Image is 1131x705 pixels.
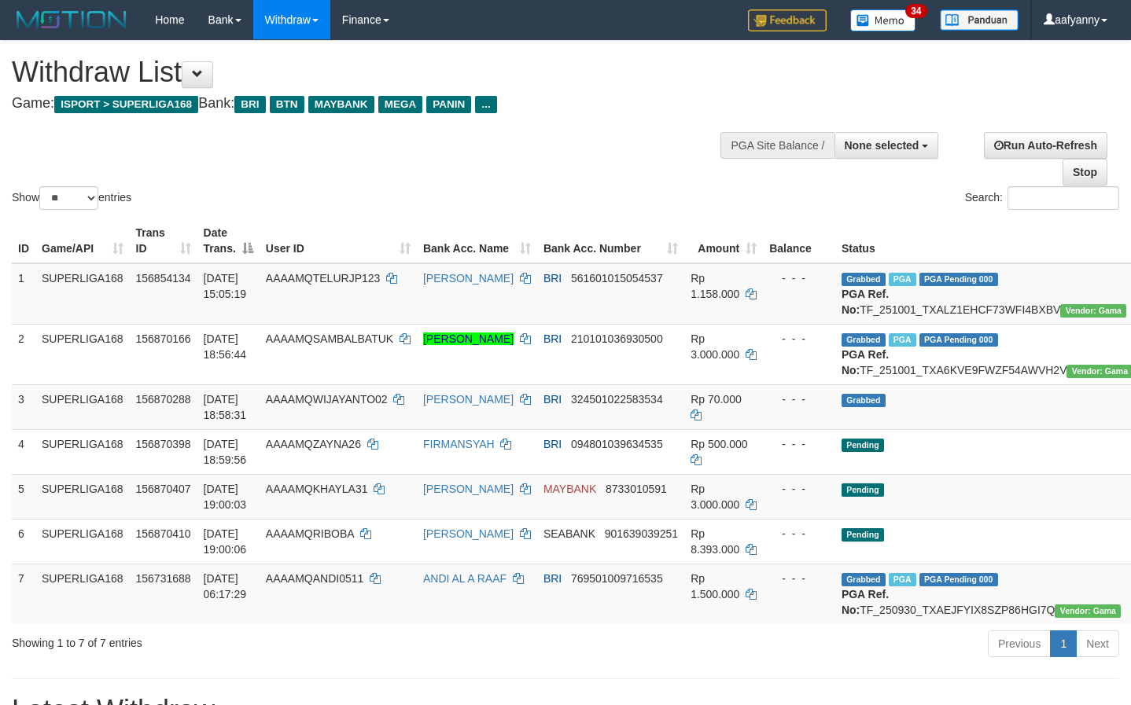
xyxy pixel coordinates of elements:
[919,573,998,586] span: PGA Pending
[204,483,247,511] span: [DATE] 19:00:03
[136,332,191,345] span: 156870166
[260,218,417,263] th: User ID: activate to sort column ascending
[1055,604,1121,618] span: Vendor URL: https://trx31.1velocity.biz
[426,96,471,113] span: PANIN
[423,272,514,285] a: [PERSON_NAME]
[136,527,191,540] span: 156870410
[543,527,595,540] span: SEABANK
[543,332,562,345] span: BRI
[266,483,368,495] span: AAAAMQKHAYLA31
[842,273,886,286] span: Grabbed
[1060,304,1126,318] span: Vendor URL: https://trx31.1velocity.biz
[12,324,35,384] td: 2
[691,272,739,300] span: Rp 1.158.000
[571,332,663,345] span: Copy 210101036930500 to clipboard
[12,186,131,210] label: Show entries
[35,429,130,474] td: SUPERLIGA168
[537,218,684,263] th: Bank Acc. Number: activate to sort column ascending
[842,394,886,407] span: Grabbed
[769,436,829,452] div: - - -
[769,391,829,407] div: - - -
[12,519,35,564] td: 6
[769,331,829,347] div: - - -
[54,96,198,113] span: ISPORT > SUPERLIGA168
[691,332,739,361] span: Rp 3.000.000
[475,96,496,113] span: ...
[12,263,35,325] td: 1
[965,186,1119,210] label: Search:
[940,9,1019,31] img: panduan.png
[234,96,265,113] span: BRI
[423,438,495,450] a: FIRMANSYAH
[12,429,35,474] td: 4
[919,333,998,347] span: PGA Pending
[1050,630,1077,657] a: 1
[130,218,197,263] th: Trans ID: activate to sort column ascending
[12,474,35,519] td: 5
[136,272,191,285] span: 156854134
[988,630,1051,657] a: Previous
[12,564,35,624] td: 7
[35,263,130,325] td: SUPERLIGA168
[919,273,998,286] span: PGA Pending
[35,324,130,384] td: SUPERLIGA168
[850,9,916,31] img: Button%20Memo.svg
[136,483,191,495] span: 156870407
[266,438,361,450] span: AAAAMQZAYNA26
[691,527,739,556] span: Rp 8.393.000
[12,629,459,651] div: Showing 1 to 7 of 7 entries
[842,439,884,452] span: Pending
[984,132,1107,159] a: Run Auto-Refresh
[266,393,388,406] span: AAAAMQWIJAYANTO02
[35,474,130,519] td: SUPERLIGA168
[35,564,130,624] td: SUPERLIGA168
[35,519,130,564] td: SUPERLIGA168
[423,393,514,406] a: [PERSON_NAME]
[136,572,191,585] span: 156731688
[423,572,507,585] a: ANDI AL A RAAF
[423,332,514,345] a: [PERSON_NAME]
[136,393,191,406] span: 156870288
[845,139,919,152] span: None selected
[769,526,829,542] div: - - -
[691,438,747,450] span: Rp 500.000
[35,218,130,263] th: Game/API: activate to sort column ascending
[266,527,354,540] span: AAAAMQRIBOBA
[35,384,130,429] td: SUPERLIGA168
[842,528,884,542] span: Pending
[763,218,835,263] th: Balance
[136,438,191,450] span: 156870398
[423,483,514,495] a: [PERSON_NAME]
[1008,186,1119,210] input: Search:
[842,348,889,376] b: PGA Ref. No:
[197,218,260,263] th: Date Trans.: activate to sort column descending
[691,393,742,406] span: Rp 70.000
[543,272,562,285] span: BRI
[39,186,98,210] select: Showentries
[417,218,537,263] th: Bank Acc. Name: activate to sort column ascending
[270,96,304,113] span: BTN
[842,483,884,497] span: Pending
[204,272,247,300] span: [DATE] 15:05:19
[842,288,889,316] b: PGA Ref. No:
[12,384,35,429] td: 3
[12,57,739,88] h1: Withdraw List
[691,572,739,600] span: Rp 1.500.000
[571,438,663,450] span: Copy 094801039634535 to clipboard
[12,8,131,31] img: MOTION_logo.png
[842,333,886,347] span: Grabbed
[605,527,678,540] span: Copy 901639039251 to clipboard
[691,483,739,511] span: Rp 3.000.000
[266,572,364,585] span: AAAAMQANDI0511
[842,588,889,616] b: PGA Ref. No:
[769,270,829,286] div: - - -
[204,393,247,421] span: [DATE] 18:58:31
[889,273,916,286] span: Marked by aafsengchandara
[571,572,663,585] span: Copy 769501009716535 to clipboard
[571,393,663,406] span: Copy 324501022583534 to clipboard
[266,332,393,345] span: AAAAMQSAMBALBATUK
[543,572,562,585] span: BRI
[842,573,886,586] span: Grabbed
[204,332,247,361] span: [DATE] 18:56:44
[204,572,247,600] span: [DATE] 06:17:29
